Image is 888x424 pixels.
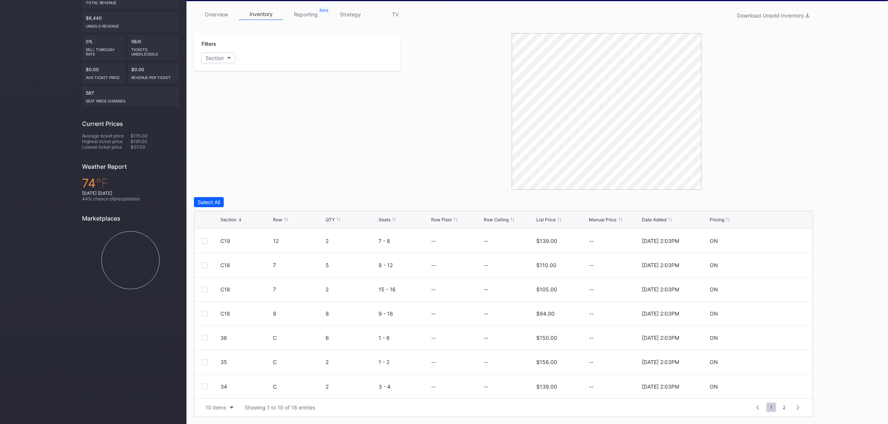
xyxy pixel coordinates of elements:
div: 8 [326,310,376,317]
div: -- [484,238,488,244]
div: $0.00 [82,63,125,83]
div: 10 items [205,404,226,411]
div: -- [589,383,640,390]
button: Select All [194,197,224,207]
div: -- [484,359,488,365]
div: ON [710,359,718,365]
div: ON [710,238,718,244]
div: [DATE] 2:03PM [642,359,679,365]
div: 35 [220,359,271,365]
div: Row [273,217,282,222]
div: $191.00 [131,139,179,144]
div: ON [710,262,718,268]
div: 7 - 8 [379,238,429,244]
div: Row Ceiling [484,217,509,222]
div: $150.00 [536,335,557,341]
div: 8 - 12 [379,262,429,268]
div: C18 [220,262,271,268]
div: -- [484,335,488,341]
div: Row Floor [431,217,452,222]
div: Section [220,217,236,222]
div: 5 [326,262,376,268]
div: [DATE] 2:03PM [642,286,679,292]
div: 12 [273,238,324,244]
div: $0.00 [128,63,179,83]
div: -- [431,262,436,268]
div: C [273,359,324,365]
button: Section [201,53,235,63]
div: C18 [220,286,271,292]
a: strategy [328,9,373,20]
div: 7 [273,286,324,292]
a: overview [194,9,239,20]
div: $139.00 [536,383,557,390]
div: [DATE] [DATE] [82,190,179,196]
div: List Price [536,217,556,222]
div: Pricing [710,217,724,222]
div: 15 - 16 [379,286,429,292]
div: Weather Report [82,163,179,170]
div: $139.00 [536,238,557,244]
div: -- [589,310,640,317]
div: -- [431,310,436,317]
div: 2 [326,286,376,292]
div: Unsold Revenue [86,21,175,28]
div: -- [589,262,640,268]
div: 34 [220,383,271,390]
div: 36 [220,335,271,341]
div: Avg ticket price [86,72,121,80]
div: 44 % chance of precipitation [82,196,179,202]
div: $110.00 [536,262,556,268]
div: ON [710,286,718,292]
div: Download Unsold Inventory [737,12,809,19]
svg: Chart title [82,228,179,293]
div: 587 [82,86,179,107]
a: inventory [239,9,283,20]
div: 0% [82,35,125,60]
div: Tickets Unsold/Sold [132,44,176,56]
div: Manual Price [589,217,617,222]
div: QTY [326,217,335,222]
div: Seats [379,217,390,222]
span: ℉ [96,176,108,190]
div: 2 [326,359,376,365]
div: Revenue per ticket [132,72,176,80]
button: Download Unsold Inventory [733,10,813,20]
div: [DATE] 2:03PM [642,335,679,341]
div: 7 [273,262,324,268]
div: Select All [198,199,220,205]
div: [DATE] 2:03PM [642,383,679,390]
div: -- [484,310,488,317]
div: ON [710,383,718,390]
div: C [273,383,324,390]
div: -- [431,238,436,244]
div: 3 - 4 [379,383,429,390]
div: 1 - 2 [379,359,429,365]
div: Average ticket price [82,133,131,139]
div: 6 [326,335,376,341]
div: Sell Through Rate [86,44,121,56]
a: TV [373,9,418,20]
div: Showing 1 to 10 of 18 entries [245,404,315,411]
div: $156.00 [536,359,557,365]
div: 9 - 16 [379,310,429,317]
div: Marketplaces [82,215,179,222]
div: -- [431,335,436,341]
div: C [273,335,324,341]
div: $57.00 [131,144,179,150]
div: Filters [201,41,393,47]
div: 2 [326,238,376,244]
div: 8 [273,310,324,317]
a: reporting [283,9,328,20]
div: C18 [220,310,271,317]
div: $94.00 [536,310,555,317]
div: ON [710,335,718,341]
div: -- [431,383,436,390]
div: $105.00 [536,286,557,292]
div: [DATE] 2:03PM [642,238,679,244]
div: [DATE] 2:03PM [642,262,679,268]
div: seat price changes [86,96,175,103]
div: Lowest ticket price [82,144,131,150]
div: $115.00 [131,133,179,139]
div: -- [484,286,488,292]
